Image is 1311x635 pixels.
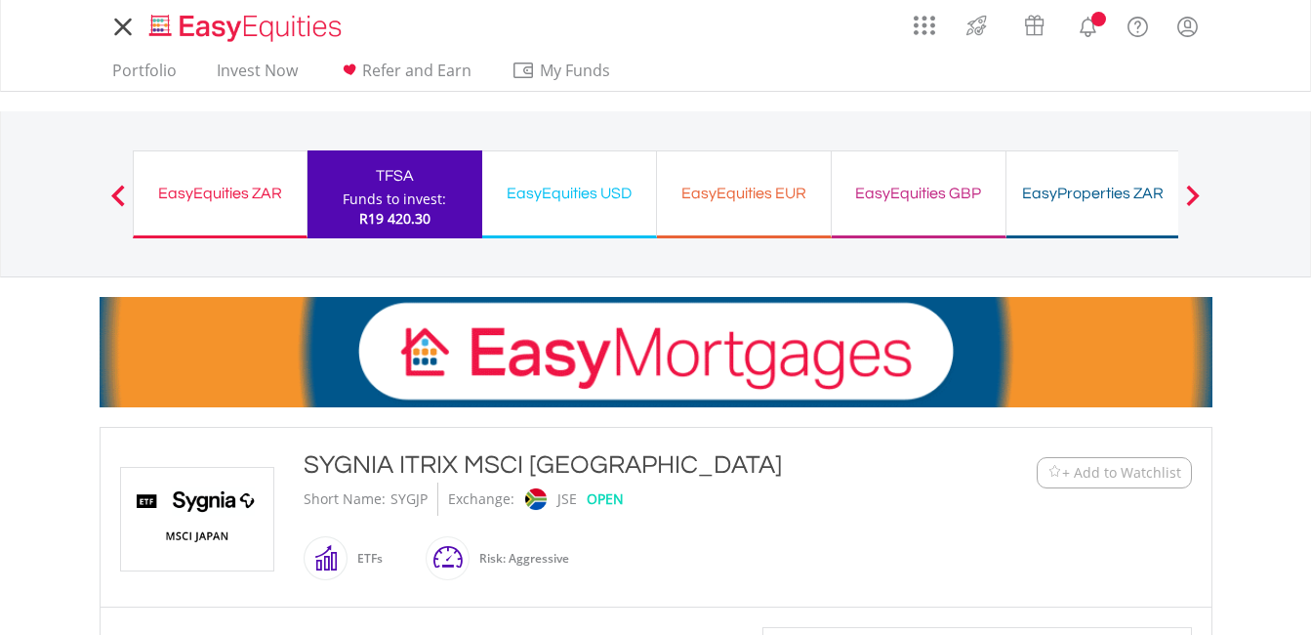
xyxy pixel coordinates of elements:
[319,162,471,190] div: TFSA
[669,180,819,207] div: EasyEquities EUR
[142,5,349,44] a: Home page
[99,194,138,214] button: Previous
[1018,10,1050,41] img: vouchers-v2.svg
[1113,5,1163,44] a: FAQ's and Support
[1163,5,1212,48] a: My Profile
[100,297,1212,407] img: EasyMortage Promotion Banner
[209,61,306,91] a: Invest Now
[348,535,383,582] div: ETFs
[470,535,569,582] div: Risk: Aggressive
[145,180,295,207] div: EasyEquities ZAR
[1063,5,1113,44] a: Notifications
[901,5,948,36] a: AppsGrid
[362,60,471,81] span: Refer and Earn
[343,190,446,209] div: Funds to invest:
[524,488,546,510] img: jse.png
[914,15,935,36] img: grid-menu-icon.svg
[390,483,428,516] div: SYGJP
[145,12,349,44] img: EasyEquities_Logo.png
[1062,463,1181,483] span: + Add to Watchlist
[448,483,514,516] div: Exchange:
[304,483,386,516] div: Short Name:
[1173,194,1212,214] button: Next
[1018,180,1168,207] div: EasyProperties ZAR
[1037,457,1192,488] button: Watchlist + Add to Watchlist
[512,58,639,83] span: My Funds
[304,447,917,483] div: SYGNIA ITRIX MSCI [GEOGRAPHIC_DATA]
[587,483,624,516] div: OPEN
[843,180,994,207] div: EasyEquities GBP
[961,10,993,41] img: thrive-v2.svg
[104,61,184,91] a: Portfolio
[124,468,270,571] img: TFSA.SYGJP.png
[359,209,430,228] span: R19 420.30
[557,483,577,516] div: JSE
[1047,465,1062,480] img: Watchlist
[494,180,644,207] div: EasyEquities USD
[330,61,479,91] a: Refer and Earn
[1005,5,1063,41] a: Vouchers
